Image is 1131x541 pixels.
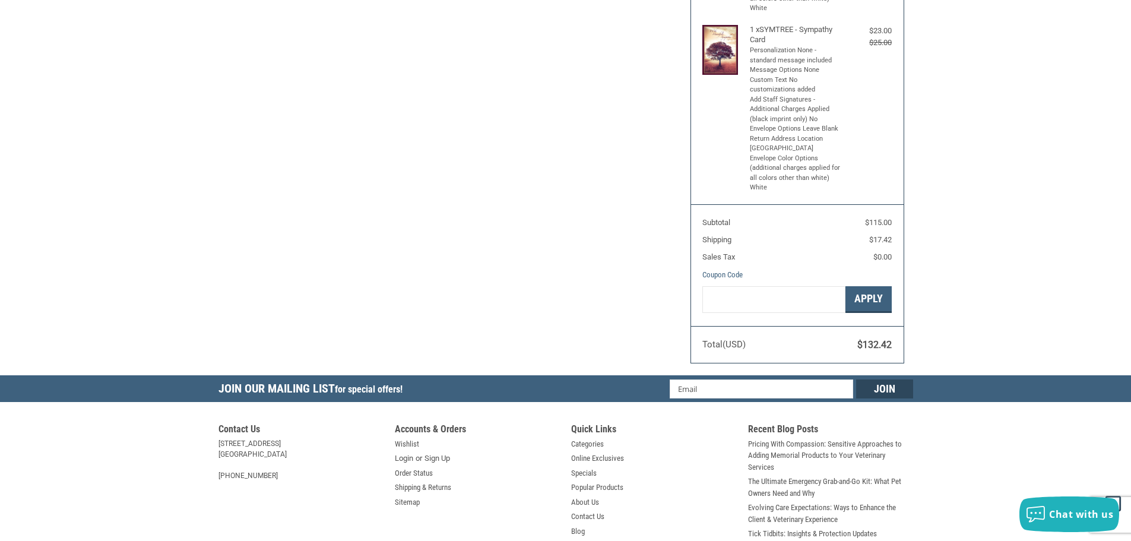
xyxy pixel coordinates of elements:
h5: Recent Blog Posts [748,423,913,438]
span: for special offers! [335,384,403,395]
button: Chat with us [1019,496,1119,532]
span: Total (USD) [702,339,746,350]
li: Envelope Options Leave Blank [750,124,842,134]
a: Evolving Care Expectations: Ways to Enhance the Client & Veterinary Experience [748,502,913,525]
a: Login [395,453,413,464]
a: Pricing With Compassion: Sensitive Approaches to Adding Memorial Products to Your Veterinary Serv... [748,438,913,473]
a: Online Exclusives [571,453,624,464]
h5: Join Our Mailing List [218,375,408,406]
h5: Quick Links [571,423,736,438]
button: Apply [845,286,892,313]
span: $115.00 [865,218,892,227]
input: Email [670,379,853,398]
span: $0.00 [873,252,892,261]
input: Gift Certificate or Coupon Code [702,286,845,313]
li: Return Address Location [GEOGRAPHIC_DATA] [750,134,842,154]
span: $17.42 [869,235,892,244]
a: Wishlist [395,438,419,450]
a: Contact Us [571,511,604,523]
a: Specials [571,467,597,479]
a: Coupon Code [702,270,743,279]
a: Order Status [395,467,433,479]
h5: Contact Us [218,423,384,438]
a: About Us [571,496,599,508]
a: Sign Up [424,453,450,464]
a: Categories [571,438,604,450]
li: Envelope Color Options (additional charges applied for all colors other than white) White [750,154,842,193]
h5: Accounts & Orders [395,423,560,438]
span: $132.42 [857,339,892,350]
a: Tick Tidbits: Insights & Protection Updates [748,528,877,540]
div: $23.00 [844,25,892,37]
a: Shipping & Returns [395,482,451,493]
input: Join [856,379,913,398]
span: Chat with us [1049,508,1113,521]
li: Message Options None [750,65,842,75]
a: Sitemap [395,496,420,508]
span: Subtotal [702,218,730,227]
address: [STREET_ADDRESS] [GEOGRAPHIC_DATA] [PHONE_NUMBER] [218,438,384,481]
li: Custom Text No customizations added [750,75,842,95]
a: The Ultimate Emergency Grab-and-Go Kit: What Pet Owners Need and Why [748,476,913,499]
span: or [408,453,429,464]
li: Personalization None - standard message included [750,46,842,65]
h4: 1 x SYMTREE - Sympathy Card [750,25,842,45]
li: Add Staff Signatures - Additional Charges Applied (black imprint only) No [750,95,842,125]
a: Popular Products [571,482,623,493]
div: $25.00 [844,37,892,49]
span: Sales Tax [702,252,735,261]
a: Blog [571,526,585,537]
span: Shipping [702,235,731,244]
